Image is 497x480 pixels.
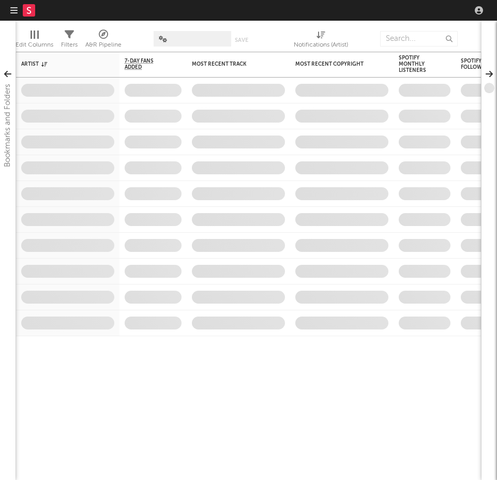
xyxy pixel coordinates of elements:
[16,39,53,51] div: Edit Columns
[61,39,78,51] div: Filters
[399,55,435,73] div: Spotify Monthly Listeners
[295,61,373,67] div: Most Recent Copyright
[125,58,166,70] span: 7-Day Fans Added
[2,84,14,167] div: Bookmarks and Folders
[85,39,122,51] div: A&R Pipeline
[21,61,99,67] div: Artist
[192,61,269,67] div: Most Recent Track
[294,39,348,51] div: Notifications (Artist)
[235,37,248,43] button: Save
[61,26,78,56] div: Filters
[16,26,53,56] div: Edit Columns
[294,26,348,56] div: Notifications (Artist)
[85,26,122,56] div: A&R Pipeline
[380,31,458,47] input: Search...
[461,58,497,70] div: Spotify Followers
